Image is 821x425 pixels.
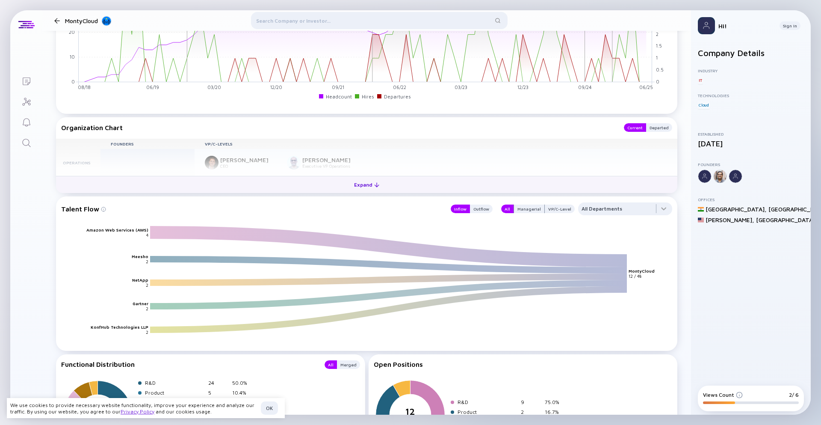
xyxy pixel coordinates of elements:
[146,232,148,237] text: 4
[698,17,715,34] img: Profile Picture
[455,84,467,90] tspan: 03/23
[70,54,75,59] tspan: 10
[718,22,773,30] div: Hi!
[629,268,655,273] text: MontyCloud
[374,360,673,368] div: Open Positions
[86,227,148,232] text: Amazon Web Services (AWS)
[270,84,282,90] tspan: 12/20
[698,48,804,58] h2: Company Details
[146,330,148,335] text: 2
[232,389,253,396] div: 10.4%
[337,360,360,369] button: Merged
[521,399,541,405] div: 9
[656,67,664,72] tspan: 0.5
[780,21,800,30] button: Sign In
[698,93,804,98] div: Technologies
[69,29,75,35] tspan: 20
[545,399,565,405] div: 75.0%
[656,78,659,84] tspan: 0
[451,205,470,213] button: Inflow
[698,101,710,109] div: Cloud
[639,84,653,90] tspan: 06/25
[261,401,278,415] button: OK
[698,131,804,137] div: Established
[458,399,517,405] div: R&D
[78,84,91,90] tspan: 08/18
[61,360,316,369] div: Functional Distribution
[521,409,541,415] div: 2
[517,84,529,90] tspan: 12/23
[132,254,148,259] text: Meesho
[545,205,575,213] button: VP/C-Level
[145,389,205,396] div: Product
[133,301,148,306] text: Gartner
[61,202,442,215] div: Talent Flow
[232,380,253,386] div: 50.0%
[146,84,159,90] tspan: 06/19
[71,78,75,84] tspan: 0
[514,205,544,213] div: Managerial
[132,277,148,282] text: NetApp
[208,380,229,386] div: 24
[10,91,42,111] a: Investor Map
[703,392,743,398] div: Views Count
[698,206,704,212] img: India Flag
[146,306,148,311] text: 2
[393,84,406,90] tspan: 06/22
[578,84,592,90] tspan: 09/24
[698,76,703,84] div: IT
[470,205,493,213] button: Outflow
[10,111,42,132] a: Reminders
[10,132,42,152] a: Search
[10,70,42,91] a: Lists
[646,123,672,132] button: Departed
[208,389,229,396] div: 5
[698,139,804,148] div: [DATE]
[349,178,384,191] div: Expand
[656,31,659,36] tspan: 2
[514,205,545,213] button: Managerial
[91,324,148,330] text: KonfHub Technologies LLP
[656,55,658,60] tspan: 1
[65,15,112,26] div: MontyCloud
[501,205,514,213] button: All
[756,216,815,223] div: [GEOGRAPHIC_DATA]
[656,43,662,48] tspan: 1.5
[624,123,646,132] button: Current
[458,409,517,415] div: Product
[10,402,257,415] div: We use cookies to provide necessary website functionality, improve your experience and analyze ou...
[332,84,344,90] tspan: 09/21
[789,392,799,398] div: 2/ 6
[56,176,677,193] button: Expand
[698,197,804,202] div: Offices
[629,273,641,278] text: 12 / 48
[121,408,154,415] a: Privacy Policy
[545,409,565,415] div: 16.7%
[706,216,754,223] div: [PERSON_NAME] ,
[325,360,337,369] button: All
[146,259,148,264] text: 2
[698,217,704,223] img: United States Flag
[698,162,804,167] div: Founders
[405,406,415,416] tspan: 12
[61,123,615,132] div: Organization Chart
[145,380,205,386] div: R&D
[146,282,148,288] text: 2
[698,68,804,73] div: Industry
[706,205,767,213] div: [GEOGRAPHIC_DATA] ,
[207,84,221,90] tspan: 03/20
